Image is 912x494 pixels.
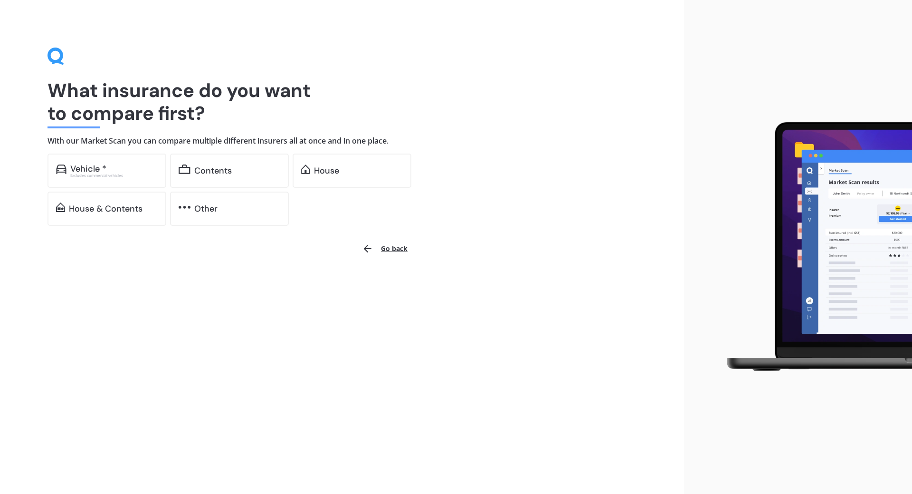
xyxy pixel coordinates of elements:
[301,165,310,174] img: home.91c183c226a05b4dc763.svg
[713,116,912,378] img: laptop.webp
[47,136,636,146] h4: With our Market Scan you can compare multiple different insurers all at once and in one place.
[47,79,636,125] h1: What insurance do you want to compare first?
[356,237,413,260] button: Go back
[194,204,218,213] div: Other
[69,204,142,213] div: House & Contents
[56,165,66,174] img: car.f15378c7a67c060ca3f3.svg
[70,164,106,174] div: Vehicle *
[194,166,232,175] div: Contents
[179,203,190,212] img: other.81dba5aafe580aa69f38.svg
[314,166,339,175] div: House
[56,203,65,212] img: home-and-contents.b802091223b8502ef2dd.svg
[70,174,158,177] div: Excludes commercial vehicles
[179,165,190,174] img: content.01f40a52572271636b6f.svg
